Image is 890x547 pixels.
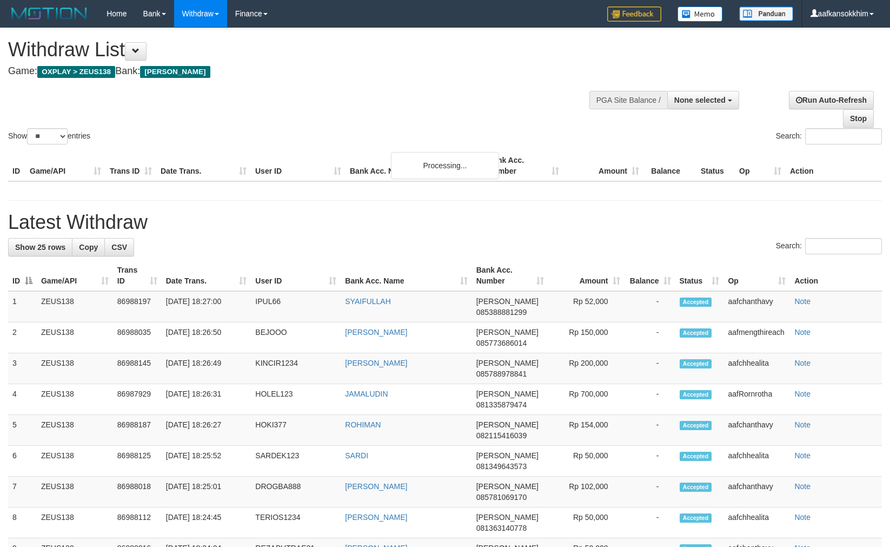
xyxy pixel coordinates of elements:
span: [PERSON_NAME] [476,451,539,460]
td: ZEUS138 [37,508,113,538]
a: JAMALUDIN [345,390,388,398]
h1: Latest Withdraw [8,212,882,233]
th: Status [696,150,735,181]
span: Accepted [680,390,712,399]
td: [DATE] 18:25:52 [162,446,251,477]
span: Copy 082115416039 to clipboard [476,431,527,440]
td: 7 [8,477,37,508]
span: [PERSON_NAME] [476,297,539,306]
span: Accepted [680,483,712,492]
td: Rp 102,000 [548,477,625,508]
a: Note [794,451,811,460]
div: PGA Site Balance / [589,91,667,109]
th: ID [8,150,25,181]
a: Note [794,420,811,429]
td: DROGBA888 [251,477,341,508]
td: HOLEL123 [251,384,341,415]
h4: Game: Bank: [8,66,582,77]
td: - [625,508,675,538]
td: - [625,384,675,415]
a: Copy [72,238,105,256]
td: 5 [8,415,37,446]
span: Copy 085773686014 to clipboard [476,339,527,347]
div: Processing... [391,152,499,179]
th: Amount [563,150,643,181]
img: MOTION_logo.png [8,5,90,22]
span: [PERSON_NAME] [476,513,539,522]
th: User ID [251,150,346,181]
td: ZEUS138 [37,291,113,322]
td: Rp 154,000 [548,415,625,446]
img: Button%20Memo.svg [678,6,723,22]
span: None selected [674,96,726,104]
td: aafchhealita [723,508,790,538]
span: OXPLAY > ZEUS138 [37,66,115,78]
th: User ID: activate to sort column ascending [251,260,341,291]
button: None selected [667,91,739,109]
th: Bank Acc. Number [483,150,563,181]
td: 8 [8,508,37,538]
th: Date Trans.: activate to sort column ascending [162,260,251,291]
td: 86988035 [113,322,162,353]
td: Rp 700,000 [548,384,625,415]
th: ID: activate to sort column descending [8,260,37,291]
td: [DATE] 18:25:01 [162,477,251,508]
td: ZEUS138 [37,477,113,508]
td: [DATE] 18:27:00 [162,291,251,322]
td: - [625,446,675,477]
a: Note [794,297,811,306]
td: [DATE] 18:24:45 [162,508,251,538]
a: [PERSON_NAME] [345,482,407,491]
td: 86988125 [113,446,162,477]
label: Show entries [8,128,90,144]
span: Accepted [680,452,712,461]
td: [DATE] 18:26:27 [162,415,251,446]
span: [PERSON_NAME] [476,359,539,367]
th: Op [735,150,786,181]
td: IPUL66 [251,291,341,322]
span: Copy 081335879474 to clipboard [476,400,527,409]
td: 2 [8,322,37,353]
td: aafRornrotha [723,384,790,415]
th: Trans ID: activate to sort column ascending [113,260,162,291]
span: Show 25 rows [15,243,65,252]
a: SYAIFULLAH [345,297,391,306]
th: Balance: activate to sort column ascending [625,260,675,291]
td: SARDEK123 [251,446,341,477]
td: [DATE] 18:26:50 [162,322,251,353]
a: Note [794,482,811,491]
span: Copy [79,243,98,252]
td: aafchanthavy [723,415,790,446]
td: - [625,291,675,322]
th: Op: activate to sort column ascending [723,260,790,291]
td: aafchanthavy [723,291,790,322]
td: TERIOS1234 [251,508,341,538]
td: 86988187 [113,415,162,446]
th: Date Trans. [156,150,251,181]
td: [DATE] 18:26:49 [162,353,251,384]
td: Rp 150,000 [548,322,625,353]
td: KINCIR1234 [251,353,341,384]
a: [PERSON_NAME] [345,328,407,337]
td: 86988145 [113,353,162,384]
img: panduan.png [739,6,793,21]
td: 4 [8,384,37,415]
h1: Withdraw List [8,39,582,61]
td: aafchhealita [723,353,790,384]
th: Bank Acc. Number: activate to sort column ascending [472,260,548,291]
a: [PERSON_NAME] [345,513,407,522]
span: [PERSON_NAME] [476,328,539,337]
td: ZEUS138 [37,415,113,446]
select: Showentries [27,128,68,144]
span: Accepted [680,513,712,523]
span: [PERSON_NAME] [476,390,539,398]
th: Status: activate to sort column ascending [675,260,724,291]
img: Feedback.jpg [607,6,661,22]
a: Run Auto-Refresh [789,91,874,109]
td: 6 [8,446,37,477]
td: - [625,322,675,353]
td: 1 [8,291,37,322]
td: - [625,477,675,508]
span: Accepted [680,359,712,368]
a: Note [794,359,811,367]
